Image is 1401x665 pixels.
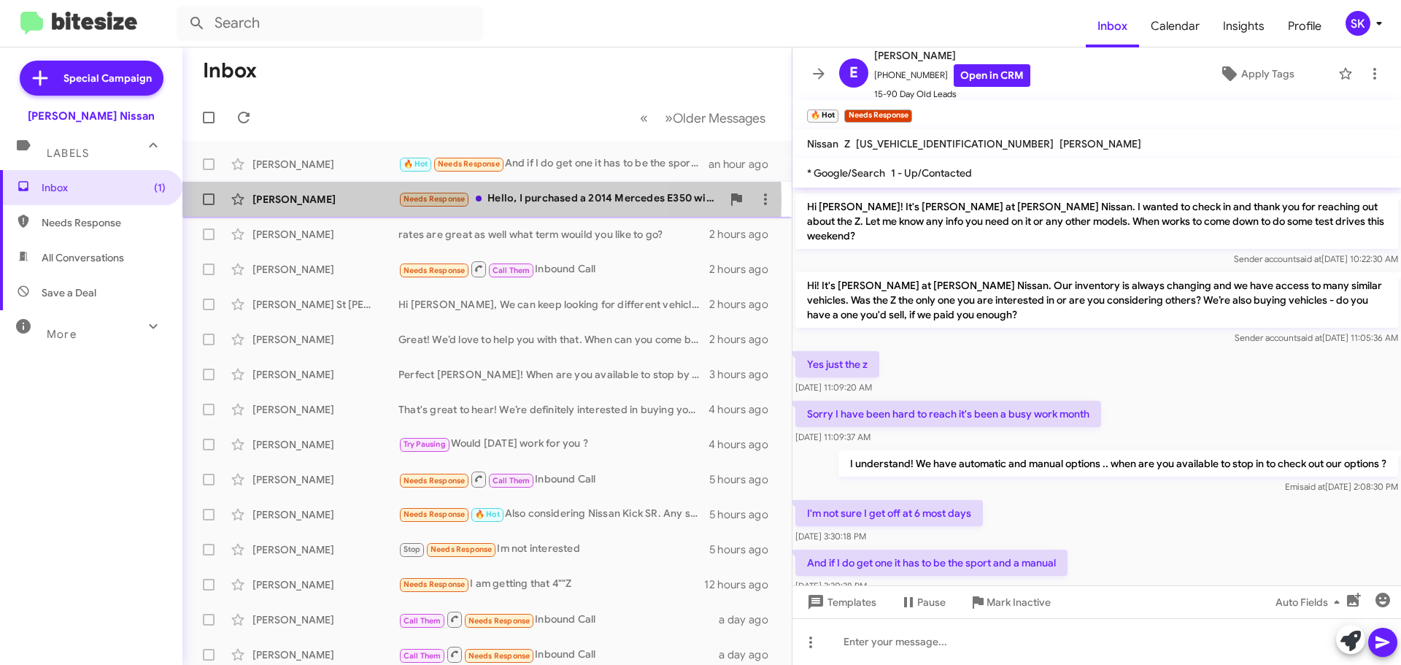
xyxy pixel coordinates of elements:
[252,507,398,522] div: [PERSON_NAME]
[468,616,530,626] span: Needs Response
[709,227,780,242] div: 2 hours ago
[1060,137,1141,150] span: [PERSON_NAME]
[177,6,483,41] input: Search
[1333,11,1385,36] button: SK
[404,476,466,485] span: Needs Response
[856,137,1054,150] span: [US_VEHICLE_IDENTIFICATION_NUMBER]
[954,64,1030,87] a: Open in CRM
[252,297,398,312] div: [PERSON_NAME] St [PERSON_NAME]
[709,542,780,557] div: 5 hours ago
[252,367,398,382] div: [PERSON_NAME]
[431,545,493,554] span: Needs Response
[1211,5,1276,47] a: Insights
[404,580,466,589] span: Needs Response
[719,612,780,627] div: a day ago
[398,436,709,453] div: Would [DATE] work for you ?
[640,109,648,127] span: «
[849,61,858,85] span: E
[987,589,1051,615] span: Mark Inactive
[807,166,885,180] span: * Google/Search
[874,87,1030,101] span: 15-90 Day Old Leads
[795,500,983,526] p: I'm not sure I get off at 6 most days
[673,110,765,126] span: Older Messages
[1086,5,1139,47] a: Inbox
[252,472,398,487] div: [PERSON_NAME]
[252,227,398,242] div: [PERSON_NAME]
[47,147,89,160] span: Labels
[63,71,152,85] span: Special Campaign
[957,589,1062,615] button: Mark Inactive
[709,297,780,312] div: 2 hours ago
[807,137,838,150] span: Nissan
[1234,253,1398,264] span: Sender account [DATE] 10:22:30 AM
[1300,481,1325,492] span: said at
[398,367,709,382] div: Perfect [PERSON_NAME]! When are you available to stop by with the vehicle, and get your amazing d...
[20,61,163,96] a: Special Campaign
[252,192,398,207] div: [PERSON_NAME]
[632,103,774,133] nav: Page navigation example
[631,103,657,133] button: Previous
[438,159,500,169] span: Needs Response
[795,550,1068,576] p: And if I do get one it has to be the sport and a manual
[398,332,709,347] div: Great! We’d love to help you with that. When can you come by to have your 2008 [PERSON_NAME] appr...
[656,103,774,133] button: Next
[398,155,709,172] div: And if I do get one it has to be the sport and a manual
[1297,332,1322,343] span: said at
[838,450,1398,477] p: I understand! We have automatic and manual options .. when are you available to stop in to check ...
[398,260,709,278] div: Inbound Call
[203,59,257,82] h1: Inbox
[709,367,780,382] div: 3 hours ago
[493,476,530,485] span: Call Them
[1235,332,1398,343] span: Sender account [DATE] 11:05:36 AM
[844,137,850,150] span: Z
[252,612,398,627] div: [PERSON_NAME]
[709,332,780,347] div: 2 hours ago
[795,351,879,377] p: Yes just the z
[398,645,719,664] div: Inbound Call
[795,401,1101,427] p: Sorry I have been hard to reach it's been a busy work month
[795,580,867,591] span: [DATE] 3:30:38 PM
[252,647,398,662] div: [PERSON_NAME]
[888,589,957,615] button: Pause
[795,382,872,393] span: [DATE] 11:09:20 AM
[795,431,871,442] span: [DATE] 11:09:37 AM
[719,647,780,662] div: a day ago
[398,402,709,417] div: That's great to hear! We’re definitely interested in buying your 2022 Corolla. When can you come ...
[398,227,709,242] div: rates are great as well what term wouild you like to go?
[404,439,446,449] span: Try Pausing
[252,332,398,347] div: [PERSON_NAME]
[252,577,398,592] div: [PERSON_NAME]
[252,157,398,172] div: [PERSON_NAME]
[1275,589,1346,615] span: Auto Fields
[807,109,838,123] small: 🔥 Hot
[154,180,166,195] span: (1)
[28,109,155,123] div: [PERSON_NAME] Nissan
[709,262,780,277] div: 2 hours ago
[1296,253,1321,264] span: said at
[252,262,398,277] div: [PERSON_NAME]
[709,507,780,522] div: 5 hours ago
[792,589,888,615] button: Templates
[398,541,709,558] div: Im not interested
[404,651,441,661] span: Call Them
[42,250,124,265] span: All Conversations
[874,47,1030,64] span: [PERSON_NAME]
[252,437,398,452] div: [PERSON_NAME]
[704,577,780,592] div: 12 hours ago
[42,285,96,300] span: Save a Deal
[252,542,398,557] div: [PERSON_NAME]
[709,157,780,172] div: an hour ago
[493,266,530,275] span: Call Them
[398,610,719,629] div: Inbound Call
[1276,5,1333,47] a: Profile
[844,109,911,123] small: Needs Response
[404,159,428,169] span: 🔥 Hot
[404,266,466,275] span: Needs Response
[1139,5,1211,47] a: Calendar
[1241,61,1294,87] span: Apply Tags
[47,328,77,341] span: More
[795,531,866,542] span: [DATE] 3:30:18 PM
[398,470,709,488] div: Inbound Call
